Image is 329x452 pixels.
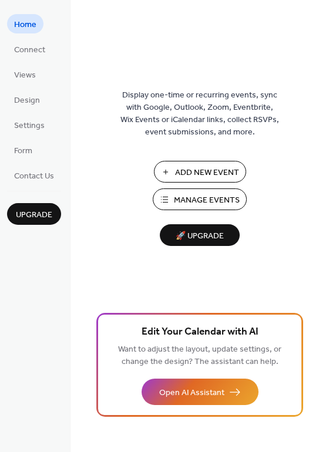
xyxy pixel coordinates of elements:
[175,167,239,179] span: Add New Event
[7,115,52,134] a: Settings
[174,194,240,207] span: Manage Events
[14,69,36,82] span: Views
[14,120,45,132] span: Settings
[7,14,43,33] a: Home
[14,19,36,31] span: Home
[142,324,258,340] span: Edit Your Calendar with AI
[167,228,233,244] span: 🚀 Upgrade
[14,95,40,107] span: Design
[7,166,61,185] a: Contact Us
[16,209,52,221] span: Upgrade
[159,387,224,399] span: Open AI Assistant
[154,161,246,183] button: Add New Event
[7,39,52,59] a: Connect
[7,203,61,225] button: Upgrade
[7,140,39,160] a: Form
[14,44,45,56] span: Connect
[14,170,54,183] span: Contact Us
[118,342,281,370] span: Want to adjust the layout, update settings, or change the design? The assistant can help.
[14,145,32,157] span: Form
[153,188,247,210] button: Manage Events
[7,65,43,84] a: Views
[7,90,47,109] a: Design
[120,89,279,139] span: Display one-time or recurring events, sync with Google, Outlook, Zoom, Eventbrite, Wix Events or ...
[160,224,240,246] button: 🚀 Upgrade
[142,379,258,405] button: Open AI Assistant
